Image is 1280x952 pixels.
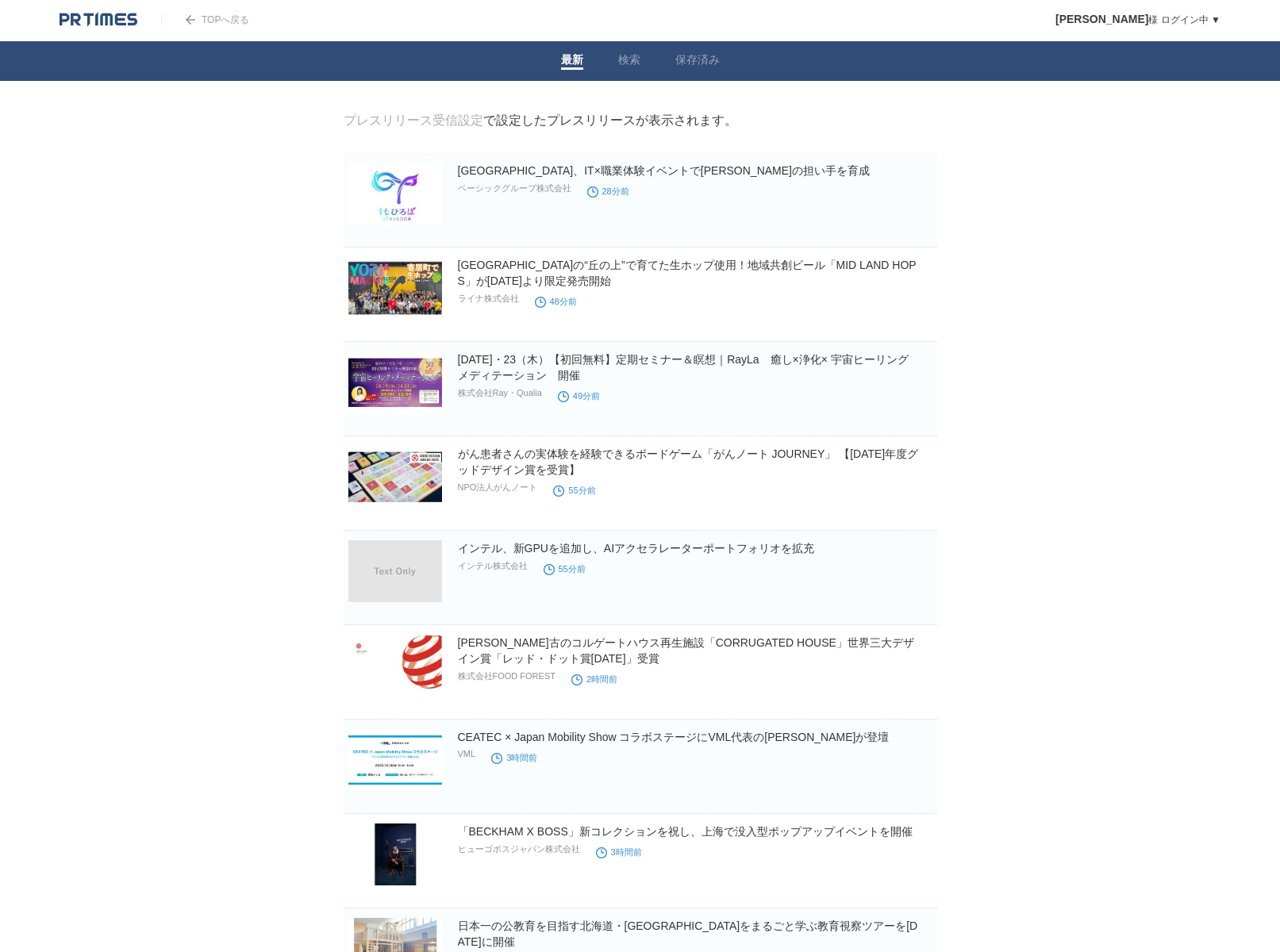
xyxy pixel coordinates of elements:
a: 日本一の公教育を目指す北海道・[GEOGRAPHIC_DATA]をまるごと学ぶ教育視察ツアーを[DATE]に開催 [458,919,918,948]
a: 「BECKHAM X BOSS」新コレクションを祝し、上海で没入型ポップアップイベントを開催 [458,825,913,838]
p: 株式会社Ray・Qualia [458,387,542,399]
div: で設定したプレスリリースが表示されます。 [344,113,737,129]
a: [DATE]・23（木）【初回無料】定期セミナー＆瞑想｜RayLa 癒し×浄化× 宇宙ヒーリング メディテーション 開催 [458,353,909,382]
a: インテル、新GPUを追加し、AIアクセラレーターポートフォリオを拡充 [458,542,815,555]
a: [GEOGRAPHIC_DATA]、IT×職業体験イベントで[PERSON_NAME]の担い手を育成 [458,164,870,177]
p: ヒューゴボスジャパン株式会社 [458,843,580,855]
time: 49分前 [558,391,600,401]
p: 株式会社FOOD FOREST [458,670,555,682]
img: がん患者さんの実体験を経験できるボードゲーム「がんノート JOURNEY」 【2025年度グッドデザイン賞を受賞】 [348,446,442,508]
a: プレスリリース受信設定 [344,113,483,127]
time: 2時間前 [571,674,617,684]
img: インテル、新GPUを追加し、AIアクセラレーターポートフォリオを拡充 [348,540,442,602]
time: 3時間前 [596,847,642,857]
a: 最新 [561,53,583,70]
time: 55分前 [544,564,586,574]
img: 埼玉・寄居町の“丘の上”で育てた生ホップ使用！地域共創ビール「MID LAND HOPS」が2025年10月16日より限定発売開始 [348,257,442,319]
img: 10/16（木）・23（木）【初回無料】定期セミナー＆瞑想｜RayLa 癒し×浄化× 宇宙ヒーリング メディテーション 開催 [348,351,442,413]
time: 28分前 [587,186,629,196]
img: 「BECKHAM X BOSS」新コレクションを祝し、上海で没入型ポップアップイベントを開催 [348,823,442,885]
img: 善通寺市、IT×職業体験イベントで未来の担い手を育成 [348,163,442,225]
a: TOPへ戻る [161,14,249,25]
time: 3時間前 [491,753,537,762]
p: VML [458,749,476,758]
time: 55分前 [553,486,595,495]
p: インテル株式会社 [458,560,528,572]
img: 日本最古のコルゲートハウス再生施設「CORRUGATED HOUSE」世界三大デザイン賞「レッド・ドット賞2025」受賞 [348,635,442,697]
p: NPO法人がんノート [458,482,538,493]
a: [GEOGRAPHIC_DATA]の“丘の上”で育てた生ホップ使用！地域共創ビール「MID LAND HOPS」が[DATE]より限定発売開始 [458,259,917,287]
a: 検索 [618,53,640,70]
a: [PERSON_NAME]古のコルゲートハウス再生施設「CORRUGATED HOUSE」世界三大デザイン賞「レッド・ドット賞[DATE]」受賞 [458,636,914,665]
img: arrow.png [186,15,195,25]
a: [PERSON_NAME]様 ログイン中 ▼ [1055,14,1220,25]
a: 保存済み [675,53,720,70]
span: [PERSON_NAME] [1055,13,1148,25]
time: 48分前 [535,297,577,306]
img: CEATEC × Japan Mobility Show コラボステージにVML代表の山下が登壇 [348,729,442,791]
p: ライナ株式会社 [458,293,519,305]
a: CEATEC × Japan Mobility Show コラボステージにVML代表の[PERSON_NAME]が登壇 [458,731,890,743]
a: がん患者さんの実体験を経験できるボードゲーム「がんノート JOURNEY」 【[DATE]年度グッドデザイン賞を受賞】 [458,447,919,476]
p: ベーシックグループ株式会社 [458,182,571,194]
img: logo.png [60,12,137,28]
